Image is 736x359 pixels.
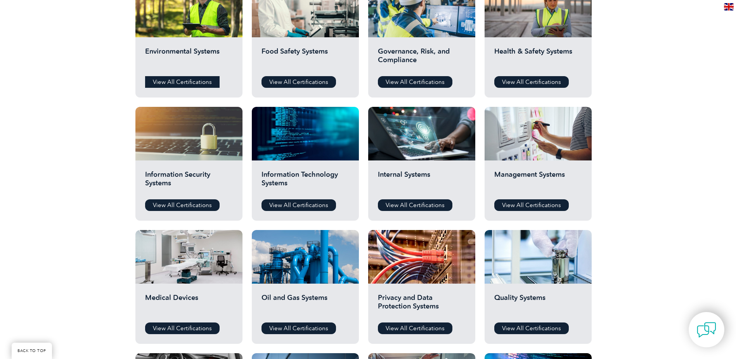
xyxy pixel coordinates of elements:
h2: Internal Systems [378,170,466,193]
h2: Governance, Risk, and Compliance [378,47,466,70]
a: View All Certifications [145,76,220,88]
h2: Health & Safety Systems [494,47,582,70]
a: View All Certifications [378,76,452,88]
h2: Medical Devices [145,293,233,317]
a: View All Certifications [378,322,452,334]
a: View All Certifications [261,76,336,88]
a: View All Certifications [261,199,336,211]
h2: Privacy and Data Protection Systems [378,293,466,317]
h2: Information Security Systems [145,170,233,193]
img: en [724,3,734,10]
h2: Information Technology Systems [261,170,349,193]
a: BACK TO TOP [12,343,52,359]
h2: Food Safety Systems [261,47,349,70]
a: View All Certifications [378,199,452,211]
h2: Oil and Gas Systems [261,293,349,317]
a: View All Certifications [494,322,569,334]
img: contact-chat.png [697,320,716,340]
a: View All Certifications [261,322,336,334]
h2: Management Systems [494,170,582,193]
h2: Environmental Systems [145,47,233,70]
a: View All Certifications [145,199,220,211]
a: View All Certifications [494,199,569,211]
a: View All Certifications [145,322,220,334]
a: View All Certifications [494,76,569,88]
h2: Quality Systems [494,293,582,317]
